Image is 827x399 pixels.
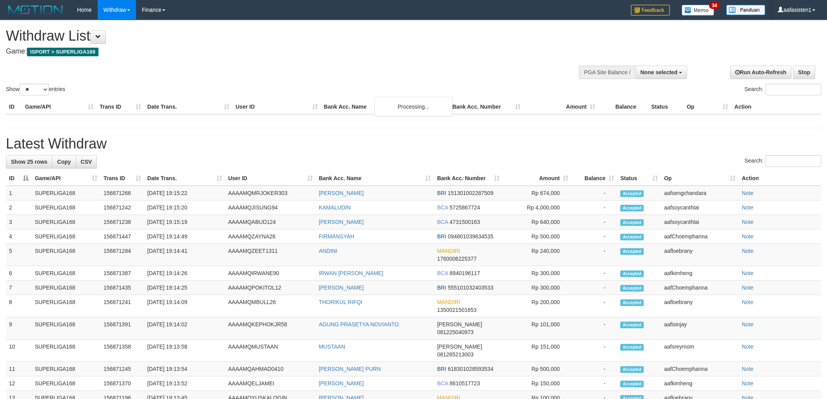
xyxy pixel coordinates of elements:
a: Note [742,366,754,372]
td: 156871358 [100,340,144,362]
td: Rp 300,000 [503,266,571,281]
td: SUPERLIGA168 [32,244,100,266]
a: Note [742,204,754,211]
th: User ID [233,100,321,114]
span: Accepted [620,248,644,255]
a: Note [742,190,754,196]
th: Status: activate to sort column ascending [617,171,661,186]
input: Search: [766,155,821,167]
td: [DATE] 19:14:26 [144,266,225,281]
td: aafChoemphanna [661,229,739,244]
img: MOTION_logo.png [6,4,65,16]
td: aafisinjay [661,317,739,340]
td: Rp 500,000 [503,229,571,244]
td: 156871447 [100,229,144,244]
span: Accepted [620,299,644,306]
h1: Latest Withdraw [6,136,821,152]
td: aafsengchandara [661,186,739,200]
td: 10 [6,340,32,362]
td: aafsoycanthlai [661,200,739,215]
span: Copy [57,159,71,165]
span: [PERSON_NAME] [437,344,482,350]
td: 4 [6,229,32,244]
th: Balance [598,100,648,114]
select: Showentries [20,84,49,95]
a: Run Auto-Refresh [730,66,791,79]
span: Copy 081225040973 to clipboard [437,329,473,335]
td: Rp 4,000,000 [503,200,571,215]
td: AAAAMQABUD124 [225,215,316,229]
span: BRI [437,284,446,291]
th: Bank Acc. Number: activate to sort column ascending [434,171,503,186]
td: AAAAMQKEPHOKJR58 [225,317,316,340]
td: 9 [6,317,32,340]
td: [DATE] 19:15:19 [144,215,225,229]
td: [DATE] 19:13:58 [144,340,225,362]
td: aafkimheng [661,266,739,281]
th: User ID: activate to sort column ascending [225,171,316,186]
td: SUPERLIGA168 [32,281,100,295]
span: BCA [437,219,448,225]
span: BCA [437,204,448,211]
img: Feedback.jpg [631,5,670,16]
span: Accepted [620,366,644,373]
th: Action [739,171,821,186]
th: Op: activate to sort column ascending [661,171,739,186]
td: SUPERLIGA168 [32,229,100,244]
a: [PERSON_NAME] [319,380,364,386]
span: BCA [437,270,448,276]
td: SUPERLIGA168 [32,266,100,281]
td: - [571,186,617,200]
button: None selected [635,66,687,79]
span: Accepted [620,205,644,211]
a: Show 25 rows [6,155,52,168]
td: aafChoemphanna [661,362,739,376]
a: Note [742,284,754,291]
a: Note [742,380,754,386]
span: Accepted [620,322,644,328]
td: aafsreymom [661,340,739,362]
label: Search: [745,155,821,167]
span: Accepted [620,190,644,197]
td: 156871370 [100,376,144,391]
td: aafChoemphanna [661,281,739,295]
th: Date Trans. [144,100,233,114]
td: 1 [6,186,32,200]
td: Rp 240,000 [503,244,571,266]
span: BRI [437,190,446,196]
th: Action [731,100,821,114]
span: Copy 618301028593534 to clipboard [448,366,494,372]
a: [PERSON_NAME] [319,284,364,291]
td: AAAAMQMUSTAAN [225,340,316,362]
th: Bank Acc. Name: activate to sort column ascending [316,171,434,186]
span: Copy 4731500163 to clipboard [449,219,480,225]
td: AAAAMQPOKITOL12 [225,281,316,295]
a: Note [742,233,754,240]
td: aafloebrany [661,244,739,266]
th: Amount: activate to sort column ascending [503,171,571,186]
td: 6 [6,266,32,281]
td: AAAAMQMRJOKER303 [225,186,316,200]
td: [DATE] 19:14:49 [144,229,225,244]
th: Amount [524,100,598,114]
td: Rp 101,000 [503,317,571,340]
td: 156871238 [100,215,144,229]
span: Accepted [620,270,644,277]
span: 34 [709,2,720,9]
td: 7 [6,281,32,295]
td: - [571,229,617,244]
span: Show 25 rows [11,159,47,165]
td: 8 [6,295,32,317]
span: Copy 1350021501653 to clipboard [437,307,476,313]
td: - [571,362,617,376]
td: 11 [6,362,32,376]
td: AAAAMQIRWANE90 [225,266,316,281]
a: KAMALUDIN [319,204,351,211]
td: 3 [6,215,32,229]
td: [DATE] 19:15:22 [144,186,225,200]
td: - [571,266,617,281]
td: 156871435 [100,281,144,295]
a: Note [742,344,754,350]
td: aafloebrany [661,295,739,317]
td: [DATE] 19:14:41 [144,244,225,266]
